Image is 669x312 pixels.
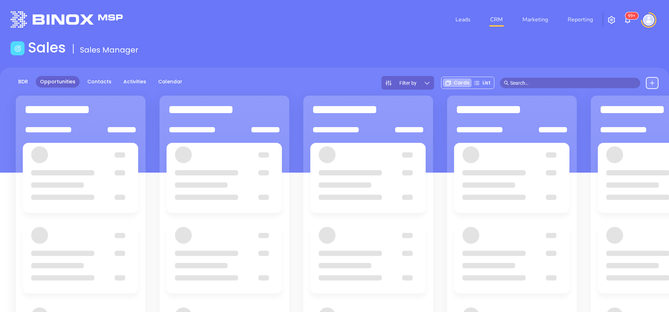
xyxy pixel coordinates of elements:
[565,13,596,27] a: Reporting
[28,39,66,56] h1: Sales
[607,16,616,24] img: iconSetting
[399,81,417,85] span: Filter by
[504,81,509,85] span: search
[625,12,638,19] sup: 100
[154,76,187,88] a: Calendar
[14,76,32,88] a: BDR
[11,11,123,28] img: logo
[83,76,116,88] a: Contacts
[453,13,473,27] a: Leads
[472,78,493,87] div: List
[623,16,632,24] img: iconNotification
[36,76,80,88] a: Opportunities
[119,76,150,88] a: Activities
[643,14,654,26] img: user
[443,78,472,87] div: Cards
[510,79,636,87] input: Search…
[80,44,138,55] span: Sales Manager
[487,13,506,27] a: CRM
[520,13,551,27] a: Marketing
